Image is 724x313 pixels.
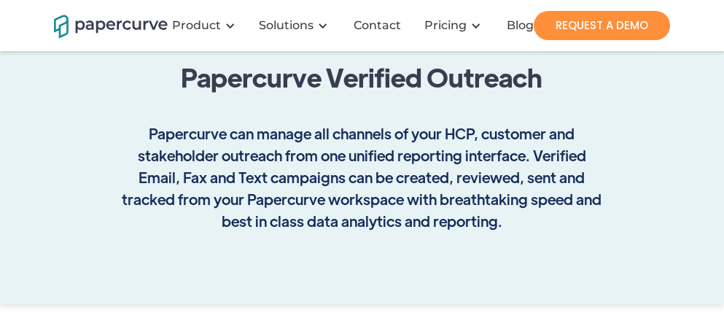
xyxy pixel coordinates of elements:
div: Blog [507,18,534,33]
div: Solutions [250,4,343,47]
span: Papercurve Verified Outreach [181,51,542,104]
strong: Papercurve can manage all channels of your HCP, customer and stakeholder outreach from one unifie... [122,124,602,230]
div: Product [163,4,250,47]
div: Pricing [416,4,496,47]
a: Pricing [424,18,467,33]
a: REQUEST A DEMO [534,11,670,40]
a: home [54,12,149,38]
div: Contact [354,18,401,33]
div: Solutions [259,18,314,33]
a: Blog [496,18,548,33]
a: Contact [343,18,416,33]
div: Product [172,18,221,33]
